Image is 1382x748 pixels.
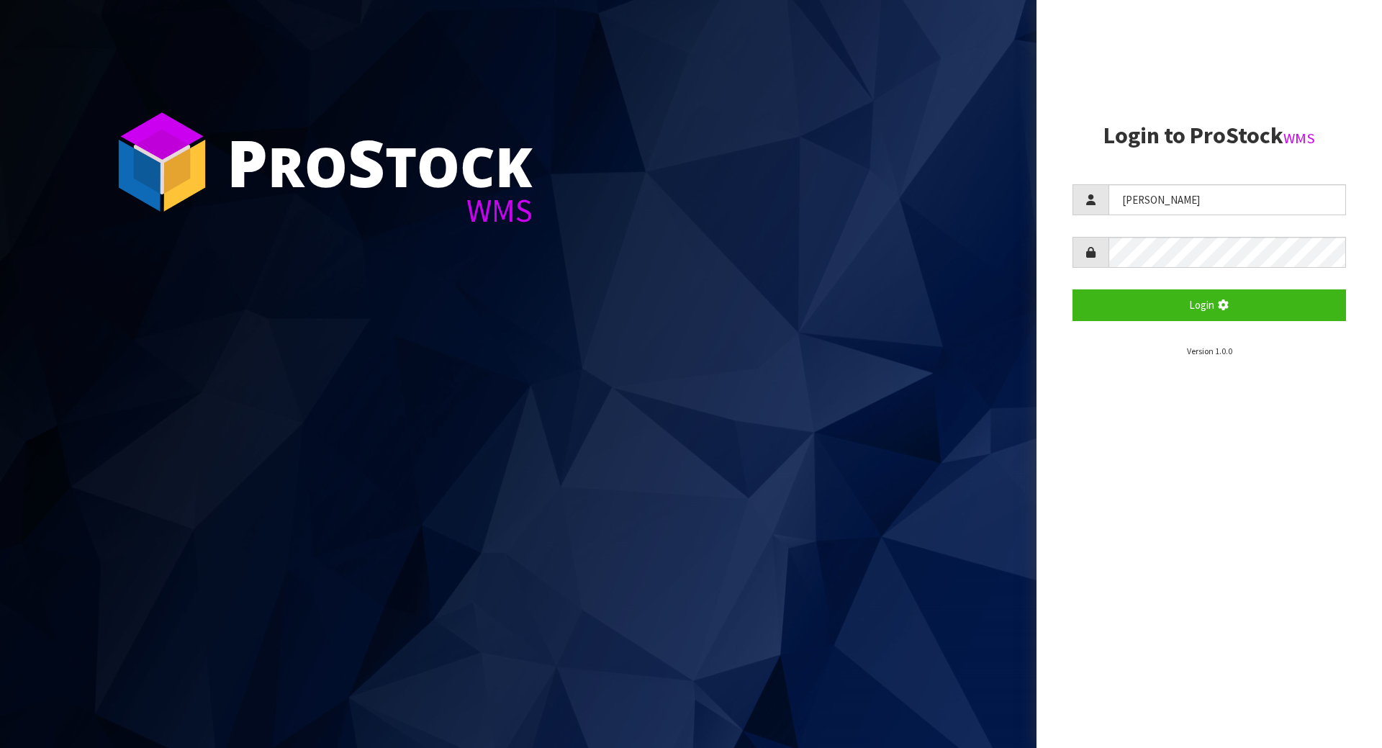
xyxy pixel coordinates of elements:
[227,130,533,194] div: ro tock
[348,118,385,206] span: S
[1072,289,1346,320] button: Login
[1072,123,1346,148] h2: Login to ProStock
[227,194,533,227] div: WMS
[1283,129,1315,148] small: WMS
[227,118,268,206] span: P
[1187,346,1232,356] small: Version 1.0.0
[108,108,216,216] img: ProStock Cube
[1108,184,1346,215] input: Username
